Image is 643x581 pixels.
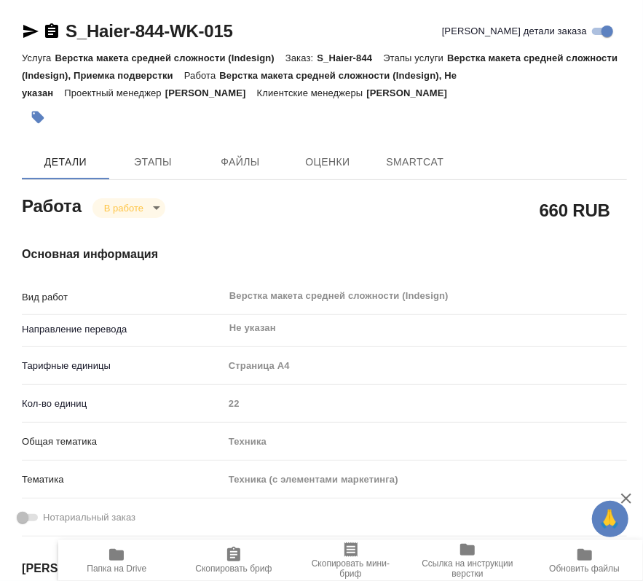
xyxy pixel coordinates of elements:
p: Услуга [22,52,55,63]
span: 🙏 [598,504,623,534]
button: Скопировать ссылку [43,23,60,40]
span: SmartCat [380,153,450,171]
p: Верстка макета средней сложности (Indesign) [55,52,285,63]
span: [PERSON_NAME] детали заказа [442,24,587,39]
p: Направление перевода [22,322,224,337]
span: Скопировать бриф [195,564,272,574]
span: Обновить файлы [549,564,620,574]
span: Нотариальный заказ [43,510,135,525]
p: Тематика [22,472,224,487]
p: Клиентские менеджеры [257,87,367,98]
div: В работе [92,198,165,218]
p: Заказ: [285,52,317,63]
button: Скопировать мини-бриф [292,540,409,581]
p: [PERSON_NAME] [165,87,257,98]
button: Папка на Drive [58,540,175,581]
span: Файлы [205,153,275,171]
p: Работа [184,70,220,81]
h4: [PERSON_NAME] [22,560,627,577]
span: Папка на Drive [87,564,146,574]
span: Скопировать мини-бриф [301,558,401,579]
h2: 660 RUB [540,198,610,222]
a: S_Haier-844-WK-015 [66,21,233,41]
button: Скопировать ссылку для ЯМессенджера [22,23,39,40]
button: 🙏 [592,501,628,537]
button: В работе [100,202,148,214]
div: Техника (с элементами маркетинга) [224,467,627,492]
h2: Работа [22,192,82,218]
button: Скопировать бриф [175,540,293,581]
p: Кол-во единиц [22,397,224,411]
button: Ссылка на инструкции верстки [409,540,526,581]
p: S_Haier-844 [317,52,383,63]
button: Добавить тэг [22,101,54,133]
p: [PERSON_NAME] [366,87,458,98]
span: Оценки [293,153,363,171]
h4: Основная информация [22,246,627,263]
p: Тарифные единицы [22,359,224,373]
button: Обновить файлы [526,540,643,581]
div: Техника [224,429,627,454]
span: Этапы [118,153,188,171]
p: Этапы услуги [383,52,447,63]
p: Вид работ [22,290,224,305]
p: Общая тематика [22,434,224,449]
div: Страница А4 [224,354,627,378]
p: Проектный менеджер [64,87,165,98]
p: Верстка макета средней сложности (Indesign), Не указан [22,70,457,98]
input: Пустое поле [224,393,627,414]
span: Ссылка на инструкции верстки [418,558,518,579]
span: Детали [31,153,100,171]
